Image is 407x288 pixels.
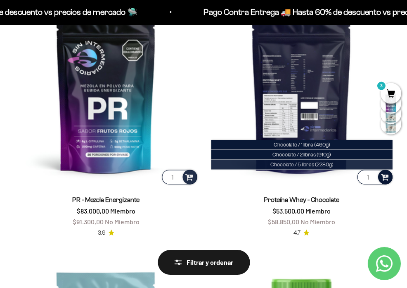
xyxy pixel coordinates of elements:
[158,250,250,275] button: Filtrar y ordenar
[380,90,401,99] a: 3
[376,81,386,91] mark: 3
[270,162,333,168] span: Chocolate / 5 libras (2280g)
[98,228,114,238] a: 3.93.9 de 5.0 estrellas
[293,228,301,238] span: 4.7
[110,207,135,215] span: Miembro
[263,196,339,203] a: Proteína Whey - Chocolate
[72,196,140,203] a: PR - Mezcla Energizante
[208,0,394,186] img: Proteína Whey - Chocolate
[293,228,309,238] a: 4.74.7 de 5.0 estrellas
[77,207,109,215] span: $83.000,00
[174,257,233,268] div: Filtrar y ordenar
[73,218,104,226] span: $91.300,00
[273,142,330,148] span: Chocolate / 1 libra (460g)
[305,207,330,215] span: Miembro
[98,228,106,238] span: 3.9
[272,152,331,158] span: Chocolate / 2 libras (910g)
[105,218,140,226] span: No Miembro
[300,218,335,226] span: No Miembro
[267,218,299,226] span: $58.850,00
[272,207,304,215] span: $53.500,00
